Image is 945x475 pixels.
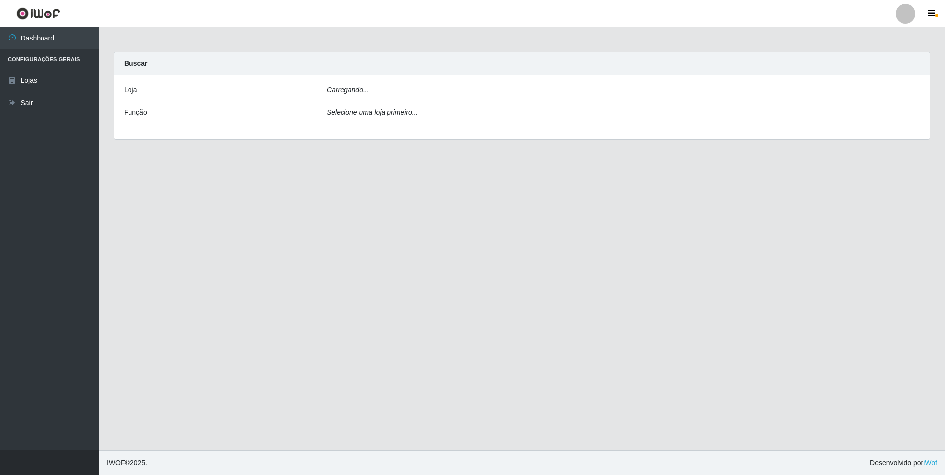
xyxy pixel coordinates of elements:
span: © 2025 . [107,458,147,468]
span: IWOF [107,459,125,467]
i: Carregando... [327,86,369,94]
label: Função [124,107,147,118]
label: Loja [124,85,137,95]
a: iWof [923,459,937,467]
span: Desenvolvido por [870,458,937,468]
img: CoreUI Logo [16,7,60,20]
strong: Buscar [124,59,147,67]
i: Selecione uma loja primeiro... [327,108,418,116]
